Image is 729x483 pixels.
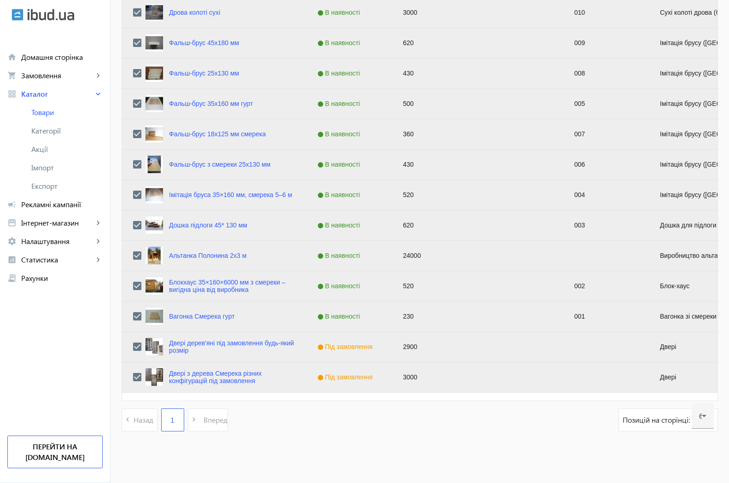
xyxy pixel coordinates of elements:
[392,28,478,58] div: 620
[169,279,295,293] a: Блокхаус 35×160×6000 мм з смереки – вигідна ціна від виробника
[169,100,253,107] a: Фальш-брус 35х160 мм гурт
[392,58,478,88] div: 430
[7,237,17,246] mat-icon: settings
[169,370,295,384] a: Двері з дерева Смерека різних конфігурацій під замовлення
[31,181,103,191] span: Експорт
[563,89,649,119] div: 005
[31,145,103,154] span: Акції
[7,436,103,468] a: Перейти на [DOMAIN_NAME]
[169,191,292,198] a: Імітація бруса 35×160 мм, смерека 5–6 м
[169,70,239,77] a: Фальш-брус 25x130 мм
[317,9,362,16] span: В наявності
[392,180,478,210] div: 520
[317,39,362,47] span: В наявності
[392,210,478,240] div: 620
[7,274,17,283] mat-icon: receipt_long
[31,163,103,172] span: Імпорт
[563,150,649,180] div: 006
[7,52,17,62] mat-icon: home
[392,302,478,332] div: 230
[93,89,103,99] mat-icon: keyboard_arrow_right
[563,302,649,332] div: 001
[93,237,103,246] mat-icon: keyboard_arrow_right
[28,9,74,21] img: ibud_text.svg
[170,415,175,425] span: 1
[392,271,478,301] div: 520
[169,161,270,168] a: Фальш-брус з смереки 25x130 мм
[12,9,23,21] img: ibud.svg
[21,89,93,99] span: Каталог
[563,119,649,149] div: 007
[169,9,220,16] a: Дрова колоті сухі
[7,218,17,227] mat-icon: storefront
[93,71,103,80] mat-icon: keyboard_arrow_right
[7,89,17,99] mat-icon: grid_view
[93,255,103,264] mat-icon: keyboard_arrow_right
[93,218,103,227] mat-icon: keyboard_arrow_right
[31,126,103,135] span: Категорії
[169,252,246,259] a: Альтанка Полонина 2х3 м
[392,119,478,149] div: 360
[169,39,239,47] a: Фальш-брус 45x180 мм
[392,362,478,392] div: 3000
[317,313,362,320] span: В наявності
[317,100,362,107] span: В наявності
[7,255,17,264] mat-icon: analytics
[21,255,93,264] span: Статистика
[169,221,247,229] a: Дошка підлоги 45* 130 мм
[623,415,692,425] span: Позицій на сторінці:
[7,71,17,80] mat-icon: shopping_cart
[563,210,649,240] div: 003
[317,221,362,229] span: В наявності
[563,271,649,301] div: 002
[21,71,93,80] span: Замовлення
[317,191,362,198] span: В наявності
[21,200,103,209] span: Рекламні кампанії
[31,108,103,117] span: Товари
[7,200,17,209] mat-icon: campaign
[21,52,103,62] span: Домашня сторінка
[392,241,478,271] div: 24000
[563,58,649,88] div: 008
[169,313,235,320] a: Вагонка Смерека гурт
[317,282,362,290] span: В наявності
[317,130,362,138] span: В наявності
[21,237,93,246] span: Налаштування
[21,218,93,227] span: Інтернет-магазин
[392,332,478,362] div: 2900
[392,89,478,119] div: 500
[169,339,295,354] a: Двері дерев'яні під замовлення будь-який розмір
[169,130,266,138] a: Фальш-брус 18х125 мм смерека
[317,373,375,381] span: Під замовлення
[392,150,478,180] div: 430
[563,180,649,210] div: 004
[21,274,103,283] span: Рахунки
[317,70,362,77] span: В наявності
[317,343,375,350] span: Під замовлення
[563,28,649,58] div: 009
[317,161,362,168] span: В наявності
[317,252,362,259] span: В наявності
